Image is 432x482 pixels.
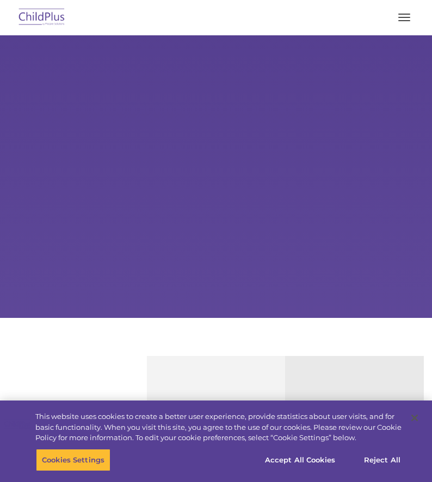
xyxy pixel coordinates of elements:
button: Accept All Cookies [259,448,341,471]
button: Reject All [348,448,416,471]
button: Close [403,406,427,430]
button: Cookies Settings [36,448,110,471]
div: This website uses cookies to create a better user experience, provide statistics about user visit... [35,411,402,443]
img: ChildPlus by Procare Solutions [16,5,67,30]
